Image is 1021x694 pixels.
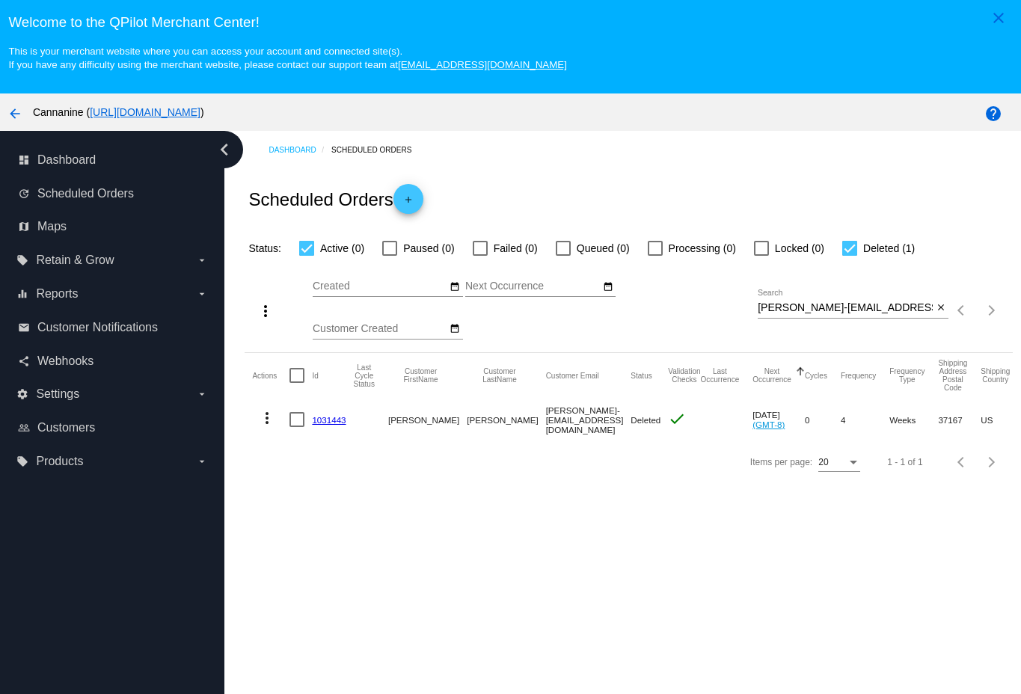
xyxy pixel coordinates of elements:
mat-icon: check [668,410,686,428]
mat-icon: close [936,302,946,314]
mat-header-cell: Validation Checks [668,353,700,398]
span: 20 [818,457,828,467]
span: Queued (0) [577,239,630,257]
a: people_outline Customers [18,416,208,440]
span: Paused (0) [403,239,454,257]
i: local_offer [16,254,28,266]
button: Change sorting for CustomerLastName [467,367,532,384]
a: share Webhooks [18,349,208,373]
a: map Maps [18,215,208,239]
span: Webhooks [37,354,93,368]
button: Change sorting for ShippingCountry [981,367,1010,384]
mat-icon: more_vert [257,302,275,320]
button: Change sorting for Id [312,371,318,380]
i: chevron_left [212,138,236,162]
i: share [18,355,30,367]
mat-icon: more_vert [258,409,276,427]
i: arrow_drop_down [196,254,208,266]
i: dashboard [18,154,30,166]
button: Next page [977,447,1007,477]
button: Change sorting for Status [631,371,651,380]
button: Change sorting for NextOccurrenceUtc [752,367,791,384]
mat-icon: date_range [450,281,460,293]
i: arrow_drop_down [196,388,208,400]
i: arrow_drop_down [196,288,208,300]
button: Clear [933,300,948,316]
button: Change sorting for LastOccurrenceUtc [701,367,740,384]
button: Next page [977,295,1007,325]
input: Next Occurrence [465,280,600,292]
a: [EMAIL_ADDRESS][DOMAIN_NAME] [398,59,567,70]
button: Previous page [947,295,977,325]
span: Products [36,455,83,468]
span: Deleted (1) [863,239,915,257]
input: Customer Created [313,323,447,335]
mat-icon: arrow_back [6,105,24,123]
button: Change sorting for ShippingPostcode [938,359,967,392]
small: This is your merchant website where you can access your account and connected site(s). If you hav... [8,46,566,70]
span: Retain & Grow [36,254,114,267]
mat-select: Items per page: [818,458,860,468]
a: [URL][DOMAIN_NAME] [90,106,200,118]
h2: Scheduled Orders [248,184,423,214]
i: arrow_drop_down [196,455,208,467]
mat-cell: 0 [805,398,841,441]
span: Locked (0) [775,239,824,257]
mat-cell: [DATE] [752,398,805,441]
mat-icon: add [399,194,417,212]
div: 1 - 1 of 1 [887,457,922,467]
a: update Scheduled Orders [18,182,208,206]
span: Status: [248,242,281,254]
i: local_offer [16,455,28,467]
button: Previous page [947,447,977,477]
a: (GMT-8) [752,420,785,429]
mat-icon: help [984,105,1002,123]
i: update [18,188,30,200]
mat-cell: [PERSON_NAME] [388,398,467,441]
div: Items per page: [750,457,812,467]
mat-cell: [PERSON_NAME]-[EMAIL_ADDRESS][DOMAIN_NAME] [546,398,631,441]
a: Scheduled Orders [331,138,425,162]
span: Maps [37,220,67,233]
button: Change sorting for Cycles [805,371,827,380]
button: Change sorting for LastProcessingCycleId [354,363,375,388]
span: Active (0) [320,239,364,257]
button: Change sorting for Frequency [841,371,876,380]
mat-icon: date_range [603,281,613,293]
span: Failed (0) [494,239,538,257]
mat-cell: Weeks [889,398,938,441]
mat-icon: close [990,9,1008,27]
button: Change sorting for CustomerEmail [546,371,599,380]
i: settings [16,388,28,400]
h3: Welcome to the QPilot Merchant Center! [8,14,1012,31]
button: Change sorting for FrequencyType [889,367,925,384]
span: Scheduled Orders [37,187,134,200]
mat-header-cell: Actions [252,353,289,398]
a: 1031443 [312,415,346,425]
i: equalizer [16,288,28,300]
mat-cell: 37167 [938,398,981,441]
i: email [18,322,30,334]
span: Processing (0) [669,239,736,257]
a: email Customer Notifications [18,316,208,340]
span: Customer Notifications [37,321,158,334]
button: Change sorting for CustomerFirstName [388,367,453,384]
i: map [18,221,30,233]
span: Cannanine ( ) [33,106,204,118]
mat-cell: [PERSON_NAME] [467,398,545,441]
mat-cell: 4 [841,398,889,441]
span: Reports [36,287,78,301]
input: Search [758,302,933,314]
span: Dashboard [37,153,96,167]
span: Customers [37,421,95,434]
span: Deleted [631,415,660,425]
a: dashboard Dashboard [18,148,208,172]
a: Dashboard [269,138,331,162]
span: Settings [36,387,79,401]
i: people_outline [18,422,30,434]
input: Created [313,280,447,292]
mat-icon: date_range [450,323,460,335]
